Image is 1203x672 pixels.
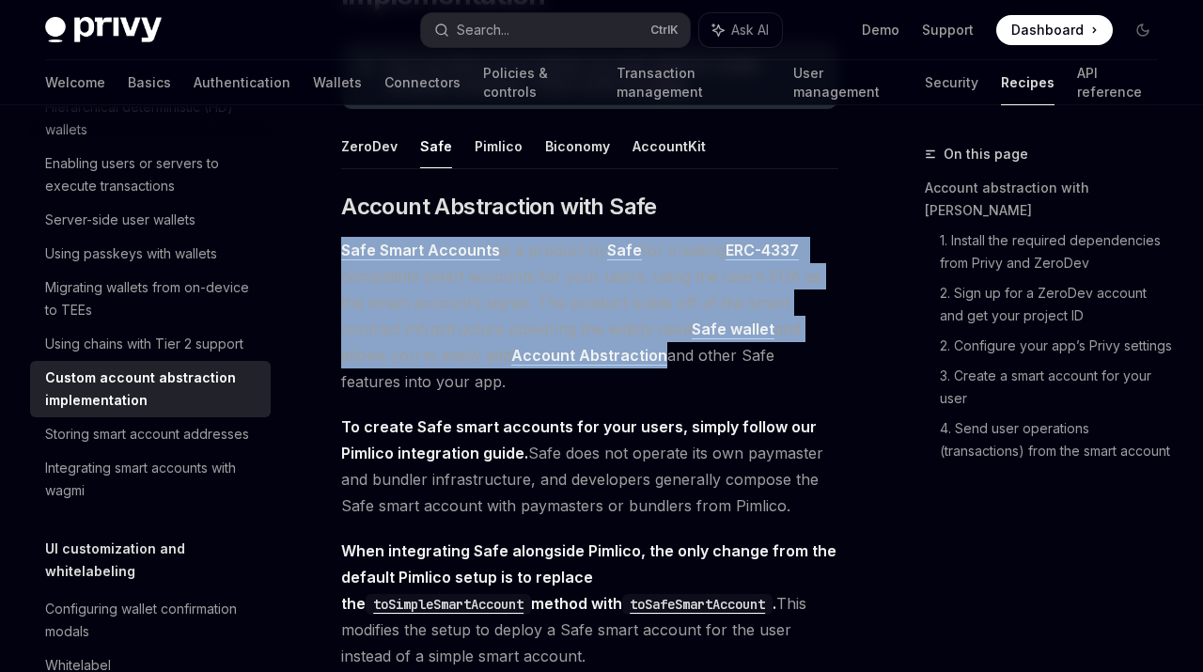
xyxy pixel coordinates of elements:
[341,417,817,462] strong: To create Safe smart accounts for your users, simply follow our Pimlico integration guide.
[925,173,1173,226] a: Account abstraction with [PERSON_NAME]
[607,241,642,260] a: Safe
[45,17,162,43] img: dark logo
[420,124,452,168] button: Safe
[128,60,171,105] a: Basics
[45,367,259,412] div: Custom account abstraction implementation
[45,152,259,197] div: Enabling users or servers to execute transactions
[940,278,1173,331] a: 2. Sign up for a ZeroDev account and get your project ID
[940,226,1173,278] a: 1. Install the required dependencies from Privy and ZeroDev
[45,598,259,643] div: Configuring wallet confirmation modals
[341,538,838,669] span: This modifies the setup to deploy a Safe smart account for the user instead of a simple smart acc...
[922,21,974,39] a: Support
[30,592,271,649] a: Configuring wallet confirmation modals
[483,60,594,105] a: Policies & controls
[30,361,271,417] a: Custom account abstraction implementation
[341,124,398,168] button: ZeroDev
[30,417,271,451] a: Storing smart account addresses
[30,327,271,361] a: Using chains with Tier 2 support
[45,423,249,445] div: Storing smart account addresses
[30,451,271,508] a: Integrating smart accounts with wagmi
[793,60,902,105] a: User management
[384,60,461,105] a: Connectors
[366,594,531,613] a: toSimpleSmartAccount
[699,13,782,47] button: Ask AI
[862,21,899,39] a: Demo
[940,361,1173,414] a: 3. Create a smart account for your user
[194,60,290,105] a: Authentication
[45,457,259,502] div: Integrating smart accounts with wagmi
[30,147,271,203] a: Enabling users or servers to execute transactions
[622,594,773,615] code: toSafeSmartAccount
[1001,60,1055,105] a: Recipes
[731,21,769,39] span: Ask AI
[341,237,838,395] span: is a product by for creating -compatible smart accounts for your users, using the user’s EOA as t...
[341,541,836,613] strong: When integrating Safe alongside Pimlico, the only change from the default Pimlico setup is to rep...
[30,237,271,271] a: Using passkeys with wallets
[996,15,1113,45] a: Dashboard
[475,124,523,168] button: Pimlico
[617,60,770,105] a: Transaction management
[925,60,978,105] a: Security
[45,538,271,583] h5: UI customization and whitelabeling
[45,242,217,265] div: Using passkeys with wallets
[622,594,773,613] a: toSafeSmartAccount
[692,320,774,339] a: Safe wallet
[650,23,679,38] span: Ctrl K
[511,346,667,366] a: Account Abstraction
[1128,15,1158,45] button: Toggle dark mode
[1077,60,1158,105] a: API reference
[421,13,690,47] button: Search...CtrlK
[633,124,706,168] button: AccountKit
[940,414,1173,466] a: 4. Send user operations (transactions) from the smart account
[45,276,259,321] div: Migrating wallets from on-device to TEEs
[341,241,500,260] a: Safe Smart Accounts
[944,143,1028,165] span: On this page
[1011,21,1084,39] span: Dashboard
[30,271,271,327] a: Migrating wallets from on-device to TEEs
[313,60,362,105] a: Wallets
[341,414,838,519] span: Safe does not operate its own paymaster and bundler infrastructure, and developers generally comp...
[341,192,657,222] span: Account Abstraction with Safe
[366,594,531,615] code: toSimpleSmartAccount
[457,19,509,41] div: Search...
[45,209,195,231] div: Server-side user wallets
[940,331,1173,361] a: 2. Configure your app’s Privy settings
[545,124,610,168] button: Biconomy
[726,241,799,260] a: ERC-4337
[45,60,105,105] a: Welcome
[30,203,271,237] a: Server-side user wallets
[45,333,243,355] div: Using chains with Tier 2 support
